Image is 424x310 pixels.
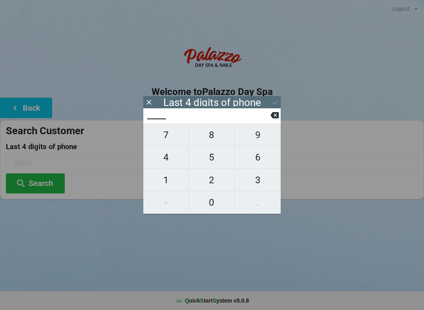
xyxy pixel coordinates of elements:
button: 3 [235,169,281,191]
span: 4 [143,149,189,166]
button: 5 [189,146,235,169]
span: 8 [189,127,235,143]
span: 0 [189,194,235,211]
button: 8 [189,124,235,146]
button: 4 [143,146,189,169]
div: Last 4 digits of phone [163,98,261,106]
span: 7 [143,127,189,143]
button: 0 [189,191,235,214]
button: 1 [143,169,189,191]
button: 7 [143,124,189,146]
span: 9 [235,127,281,143]
span: 5 [189,149,235,166]
span: 1 [143,172,189,188]
button: 9 [235,124,281,146]
span: 3 [235,172,281,188]
button: 6 [235,146,281,169]
button: 2 [189,169,235,191]
span: 6 [235,149,281,166]
span: 2 [189,172,235,188]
